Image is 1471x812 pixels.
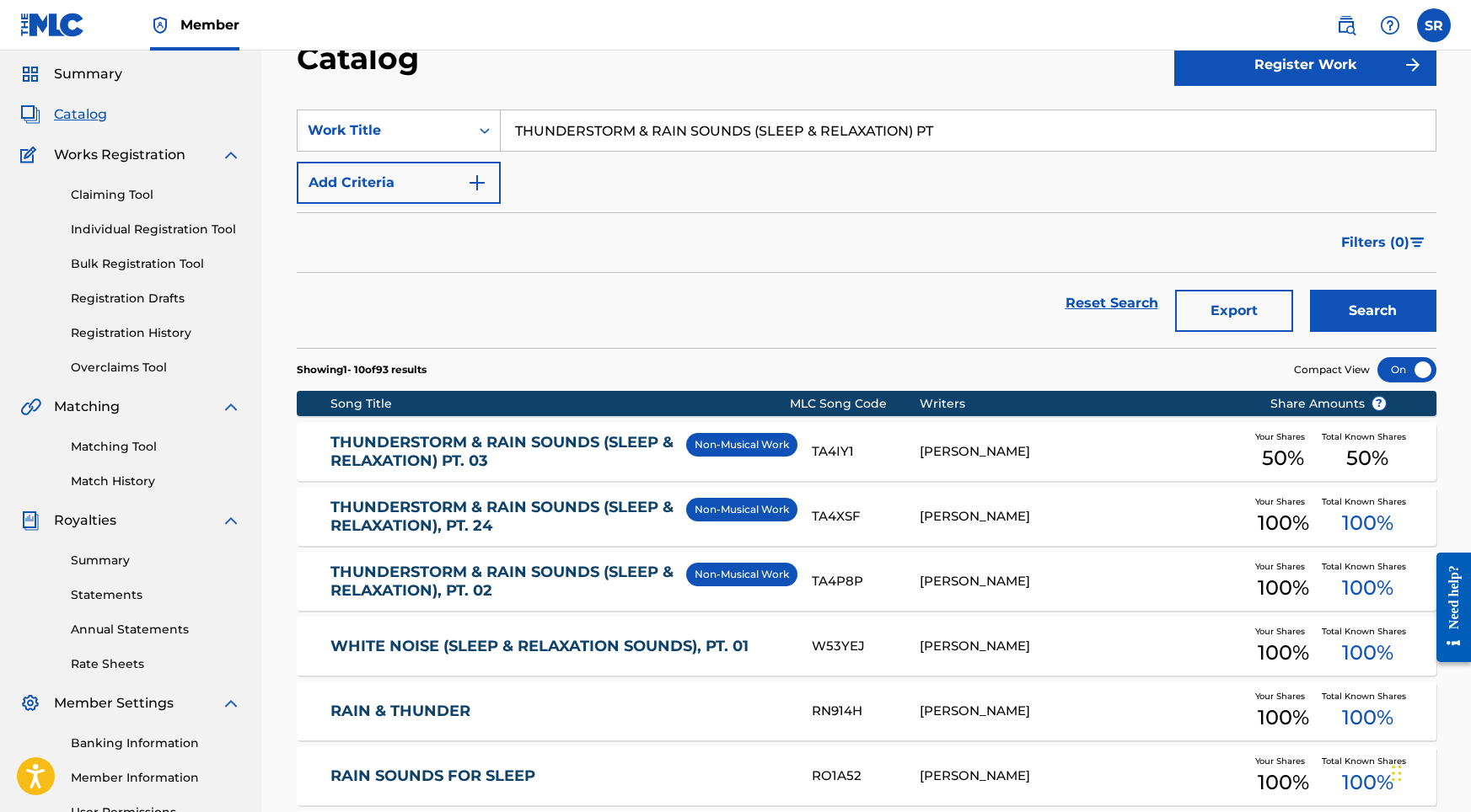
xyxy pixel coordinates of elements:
[1255,430,1312,443] span: Your Shares
[20,510,40,531] img: Royalties
[1258,638,1309,668] span: 100 %
[812,507,920,526] div: TA4XSF
[695,502,789,517] p: Non-Musical Work
[330,395,790,413] div: Song Title
[71,438,241,456] a: Matching Tool
[71,324,241,342] a: Registration History
[1392,748,1402,799] div: Drag
[1329,8,1363,42] a: Public Search
[1255,690,1312,702] span: Your Shares
[1258,508,1309,538] span: 100 %
[150,15,170,35] img: Top Rightsholder
[54,693,174,713] span: Member Settings
[1342,767,1393,798] span: 100 %
[695,437,789,452] p: Non-Musical Work
[695,567,789,582] p: Non-Musical Work
[330,637,789,656] a: WHITE NOISE (SLEEP & RELAXATION SOUNDS), PT. 01
[20,104,107,125] a: CatalogCatalog
[1342,638,1393,668] span: 100 %
[297,162,501,204] button: Add Criteria
[1410,238,1425,248] img: filter
[20,145,42,165] img: Works Registration
[297,362,427,377] p: Showing 1 - 10 of 93 results
[20,104,40,125] img: Catalog
[297,40,427,77] h2: Catalog
[1255,495,1312,508] span: Your Shares
[1336,15,1356,35] img: search
[1322,560,1413,573] span: Total Known Shares
[790,395,920,413] div: MLC Song Code
[20,64,122,84] a: SummarySummary
[1372,397,1386,410] span: ?
[1255,625,1312,638] span: Your Shares
[330,767,789,786] a: RAIN SOUNDS FOR SLEEP
[812,442,920,462] div: TA4IY1
[20,397,41,417] img: Matching
[1346,443,1388,473] span: 50 %
[180,15,239,35] span: Member
[1258,573,1309,603] span: 100 %
[54,397,120,417] span: Matching
[71,186,241,204] a: Claiming Tool
[221,145,241,165] img: expand
[308,120,459,141] div: Work Title
[71,655,241,673] a: Rate Sheets
[1424,538,1471,677] iframe: Resource Center
[71,290,241,307] a: Registration Drafts
[71,769,241,787] a: Member Information
[1310,290,1436,332] button: Search
[1331,222,1436,264] button: Filters (0)
[1341,232,1409,253] span: Filters ( 0 )
[1380,15,1400,35] img: help
[920,702,1244,721] div: [PERSON_NAME]
[71,473,241,490] a: Match History
[812,702,920,721] div: RN914H
[1175,290,1293,332] button: Export
[1322,690,1413,702] span: Total Known Shares
[1258,702,1309,733] span: 100 %
[1258,767,1309,798] span: 100 %
[54,104,107,125] span: Catalog
[54,510,116,531] span: Royalties
[71,552,241,569] a: Summary
[467,173,487,193] img: 9d2ae6d4665cec9f34b9.svg
[1417,8,1451,42] div: User Menu
[1373,8,1407,42] div: Help
[71,255,241,273] a: Bulk Registration Tool
[920,637,1244,656] div: [PERSON_NAME]
[330,563,678,601] a: THUNDERSTORM & RAIN SOUNDS (SLEEP & RELAXATION), PT. 02
[920,442,1244,462] div: [PERSON_NAME]
[920,767,1244,786] div: [PERSON_NAME]
[1322,430,1413,443] span: Total Known Shares
[812,637,920,656] div: W53YEJ
[1262,443,1304,473] span: 50 %
[71,586,241,604] a: Statements
[920,507,1244,526] div: [PERSON_NAME]
[1255,755,1312,767] span: Your Shares
[297,110,1436,348] form: Search Form
[1342,573,1393,603] span: 100 %
[20,693,40,713] img: Member Settings
[812,767,920,786] div: RO1A52
[1174,44,1436,86] button: Register Work
[330,498,678,536] a: THUNDERSTORM & RAIN SOUNDS (SLEEP & RELAXATION), PT. 24
[1403,55,1423,75] img: f7272a7cc735f4ea7f67.svg
[71,621,241,638] a: Annual Statements
[20,13,85,37] img: MLC Logo
[330,433,678,471] a: THUNDERSTORM & RAIN SOUNDS (SLEEP & RELAXATION) PT. 03
[71,735,241,752] a: Banking Information
[20,64,40,84] img: Summary
[221,397,241,417] img: expand
[920,395,1244,413] div: Writers
[1057,285,1167,322] a: Reset Search
[1387,731,1471,812] iframe: Chat Widget
[812,572,920,591] div: TA4P8P
[1322,495,1413,508] span: Total Known Shares
[1322,755,1413,767] span: Total Known Shares
[1270,395,1387,413] span: Share Amounts
[71,221,241,238] a: Individual Registration Tool
[221,693,241,713] img: expand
